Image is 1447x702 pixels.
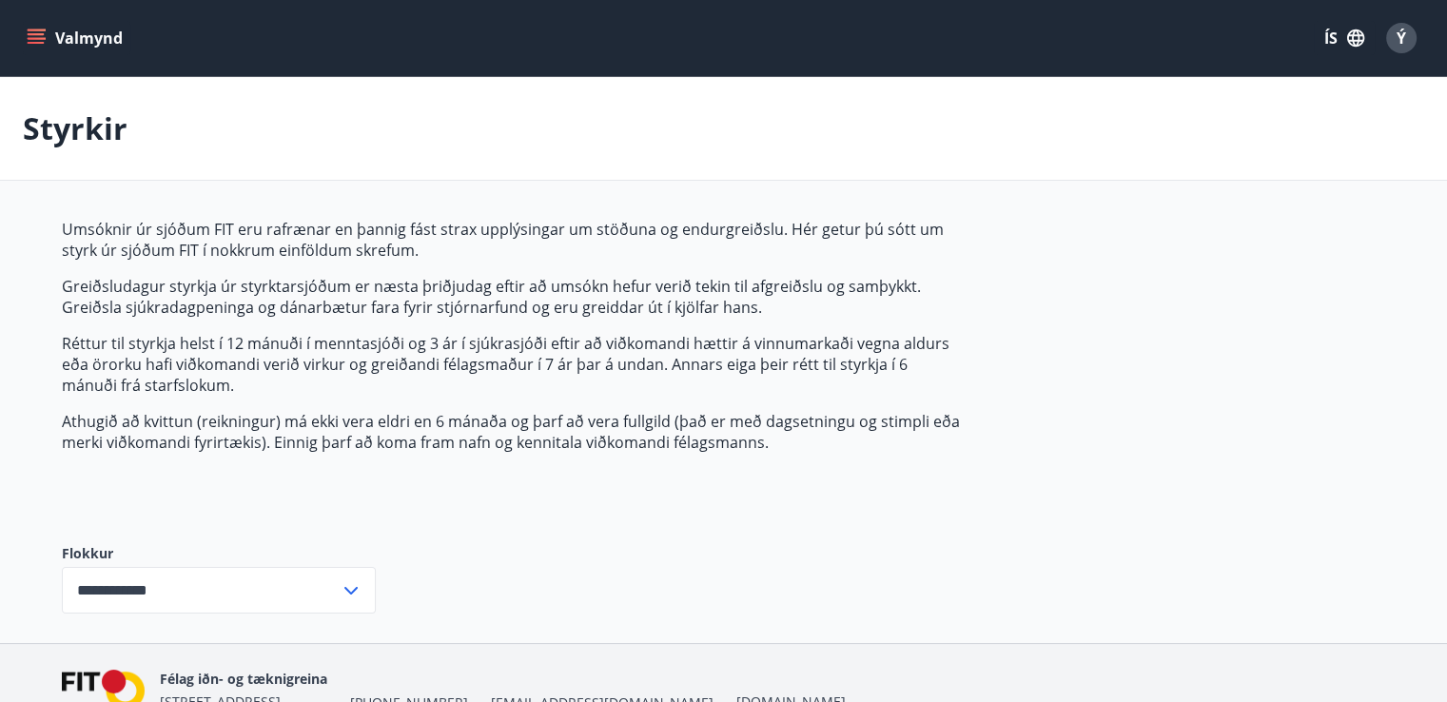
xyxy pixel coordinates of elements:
[1379,15,1424,61] button: Ý
[62,276,960,318] p: Greiðsludagur styrkja úr styrktarsjóðum er næsta þriðjudag eftir að umsókn hefur verið tekin til ...
[62,219,960,261] p: Umsóknir úr sjóðum FIT eru rafrænar en þannig fást strax upplýsingar um stöðuna og endurgreiðslu....
[1314,21,1375,55] button: ÍS
[23,107,127,149] p: Styrkir
[1397,28,1406,49] span: Ý
[23,21,130,55] button: menu
[62,411,960,453] p: Athugið að kvittun (reikningur) má ekki vera eldri en 6 mánaða og þarf að vera fullgild (það er m...
[62,333,960,396] p: Réttur til styrkja helst í 12 mánuði í menntasjóði og 3 ár í sjúkrasjóði eftir að viðkomandi hætt...
[62,544,376,563] label: Flokkur
[160,670,327,688] span: Félag iðn- og tæknigreina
